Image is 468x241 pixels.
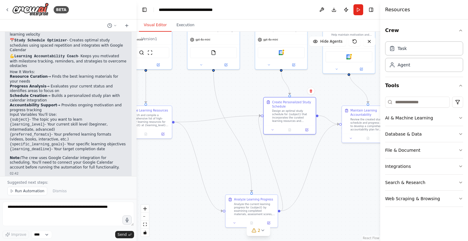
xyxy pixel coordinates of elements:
[119,21,172,70] div: Research and curate personalized learning resources for {subject} based on {learning_level} and {...
[2,231,29,239] button: Improve
[54,6,69,13] div: BETA
[10,74,48,79] strong: Resource Curation
[118,232,127,237] span: Send
[146,62,170,68] button: Open in side panel
[50,187,70,195] button: Dismiss
[175,114,261,124] g: Edge from cc78958c-3812-4836-85a6-673788949227 to d57346cc-b209-4e93-a74a-085dadeb79f4
[10,122,45,127] code: {learning_level}
[280,122,339,213] g: Edge from fefccf4a-448c-4153-b7f6-638083c3be94 to 0ede7470-3483-494b-a857-6cca3688ffcb
[385,110,463,126] button: AI & Machine Learning
[172,19,199,32] button: Execution
[10,171,127,176] div: 02:42
[10,70,127,75] h2: How It Works:
[272,100,313,108] div: Create Personalized Study Schedule
[385,22,463,39] button: Crew
[385,196,440,202] div: Web Scraping & Browsing
[385,126,463,142] button: Database & Data
[10,118,30,122] code: {subject}
[282,62,305,68] button: Open in side panel
[115,231,134,238] button: Send
[7,180,129,185] p: Suggested next steps:
[350,108,392,117] div: Maintain Learning Accountability
[10,84,46,88] strong: Progress Analysis
[342,105,395,143] div: Maintain Learning AccountabilityReview the created study schedule and progress analysis to develo...
[139,19,172,32] button: Visual Editor
[144,71,148,103] g: Edge from 2d1da860-edf5-4832-8678-38b4d2964f8f to cc78958c-3812-4836-85a6-673788949227
[10,103,127,112] li: → Provides ongoing motivation and progress tracking
[385,142,463,158] button: File & Document
[300,127,314,133] button: Open in side panel
[263,38,278,41] span: gpt-4o-mini
[398,45,407,51] div: Task
[10,103,57,107] strong: Accountability Support
[10,156,21,160] strong: Note:
[350,118,392,131] div: Review the created study schedule and progress analysis to develop a comprehensive accountability...
[141,229,149,236] button: toggle interactivity
[128,29,169,32] div: Research and curate personalized learning resources for {subject} based on {learning_level} and {...
[367,5,375,14] button: Hide right sidebar
[385,158,463,174] button: Integrations
[385,191,463,207] button: Web Scraping & Browsing
[119,105,172,139] div: Curate Learning ResourcesResearch and compile a comprehensive list of high-quality learning resou...
[14,54,78,58] code: Learning Accountability Coach
[349,67,373,72] button: Open in side panel
[159,7,227,13] nav: breadcrumb
[122,22,132,29] button: Start a new chat
[139,50,144,55] img: SerperDevTool
[10,122,127,132] li: - Your current skill level (beginner, intermediate, advanced)
[264,29,305,32] div: Create personalized study schedules for {subject} based on available time slots, learning goals, ...
[187,21,240,70] div: Monitor and analyze learning progress on {subject} courses and materials. Create detailed progres...
[309,37,346,46] button: Hide Agents
[10,94,48,98] strong: Schedule Creation
[10,147,51,151] code: {learning_deadline}
[243,220,261,225] button: No output available
[53,189,67,193] span: Dismiss
[279,71,292,95] g: Edge from a3d30ddb-0671-4726-afeb-14a2118c571d to d57346cc-b209-4e93-a74a-085dadeb79f4
[263,97,316,135] div: Create Personalized Study ScheduleDesign an optimal study schedule for {subject} that incorporate...
[10,54,127,69] p: 💪 - Keeps you motivated with milestone tracking, reminders, and strategies to overcome obstacles
[141,37,157,41] div: Version 1
[105,22,119,29] button: Switch to previous chat
[385,115,433,121] div: AI & Machine Learning
[225,194,278,228] div: Analyze Learning ProgressAnalyze the current learning progress for {subject} by examining complet...
[322,21,375,74] div: Learning Accountability CoachHelp maintain motivation and accountability for {subject} learning g...
[11,232,26,237] span: Improve
[272,109,313,123] div: Design an optimal study schedule for {subject} that incorporates the curated learning resources a...
[10,112,127,117] h2: Input Variables You'll Use:
[234,197,273,202] div: Analyze Learning Progress
[234,202,275,216] div: Analyze the current learning progress for {subject} by examining completed materials, assessment ...
[257,114,285,213] g: Edge from fefccf4a-448c-4153-b7f6-638083c3be94 to d57346cc-b209-4e93-a74a-085dadeb79f4
[318,114,339,126] g: Edge from d57346cc-b209-4e93-a74a-085dadeb79f4 to 0ede7470-3483-494b-a857-6cca3688ffcb
[140,5,149,14] button: Hide left sidebar
[363,236,379,240] a: React Flow attribution
[385,39,463,77] div: Crew
[14,38,67,43] code: Study Schedule Optimizer
[247,225,270,236] button: 2
[359,136,377,141] button: No output available
[10,84,127,94] li: → Evaluates your current status and identifies areas to focus on
[385,131,422,137] div: Database & Data
[128,108,168,113] div: Curate Learning Resources
[307,87,315,95] button: Delete node
[10,132,127,142] li: - Your preferred learning formats (videos, books, interactive, etc.)
[137,132,155,137] button: No output available
[214,62,238,68] button: Open in side panel
[385,179,425,186] div: Search & Research
[10,147,127,152] li: - Your target completion date
[331,33,372,37] div: Help maintain motivation and accountability for {subject} learning goals by providing encourageme...
[10,156,127,170] p: The crew uses Google Calendar integration for scheduling. You'll need to connect your Google Cale...
[385,175,463,190] button: Search & Research
[258,227,261,233] span: 2
[12,3,49,16] img: Logo
[385,163,411,169] div: Integrations
[7,187,47,195] button: Run Automation
[279,50,284,55] img: Google Calendar
[10,142,65,147] code: {specific_learning_goals}
[211,71,254,192] g: Edge from 4362ad83-c416-4b8d-8348-c8b32f51f259 to fefccf4a-448c-4153-b7f6-638083c3be94
[398,62,410,68] div: Agent
[128,114,169,127] div: Research and compile a comprehensive list of high-quality learning resources for {subject} at {le...
[10,94,127,103] li: → Builds a personalized study plan with calendar integration
[347,71,370,103] g: Edge from 7f67c9f4-f192-4dcf-95c9-1fa0d6b23e3f to 0ede7470-3483-494b-a857-6cca3688ffcb
[255,21,308,70] div: Create personalized study schedules for {subject} based on available time slots, learning goals, ...
[141,213,149,221] button: zoom out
